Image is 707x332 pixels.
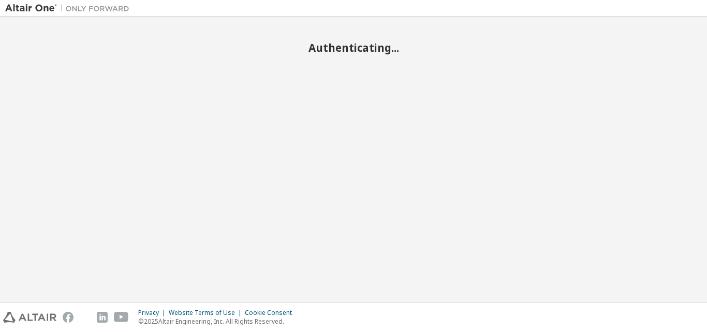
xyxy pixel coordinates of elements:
[3,312,56,323] img: altair_logo.svg
[114,312,129,323] img: youtube.svg
[245,309,298,317] div: Cookie Consent
[169,309,245,317] div: Website Terms of Use
[63,312,73,323] img: facebook.svg
[97,312,108,323] img: linkedin.svg
[5,3,135,13] img: Altair One
[138,309,169,317] div: Privacy
[5,41,702,54] h2: Authenticating...
[138,317,298,326] p: © 2025 Altair Engineering, Inc. All Rights Reserved.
